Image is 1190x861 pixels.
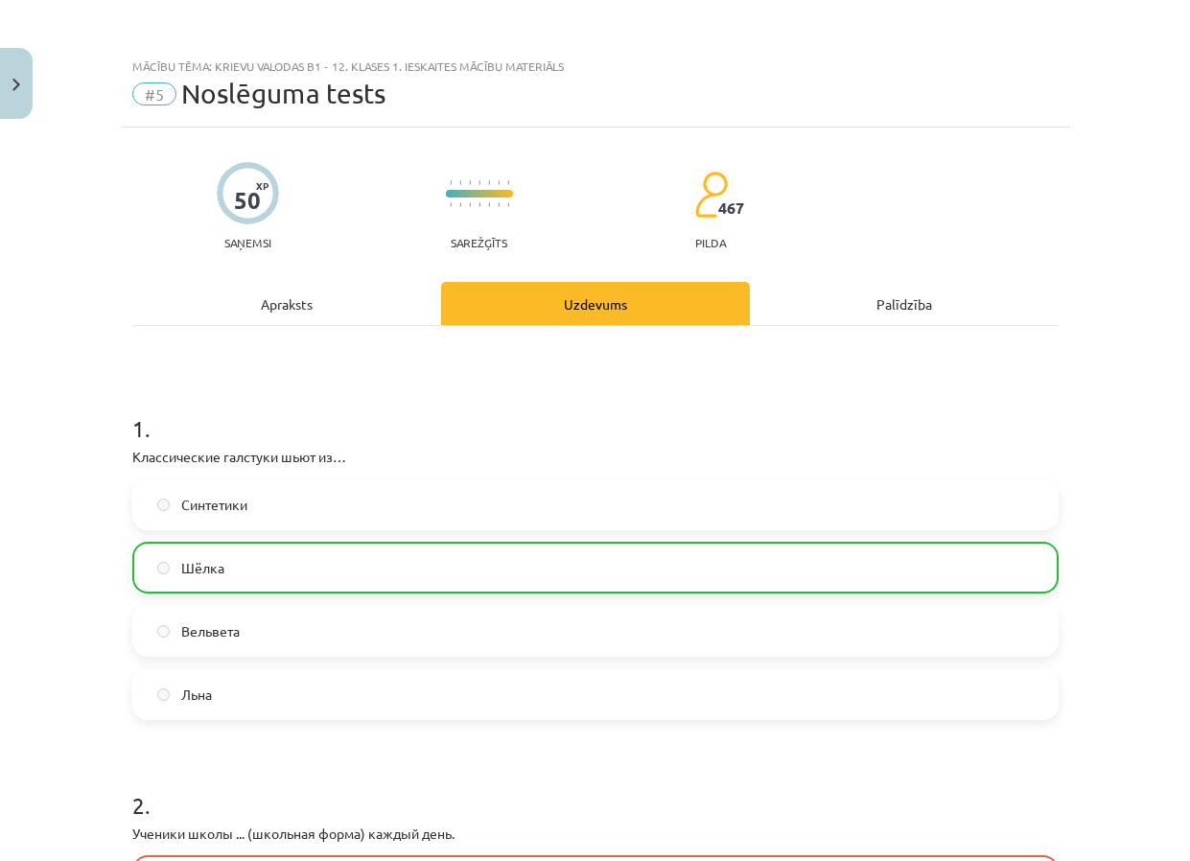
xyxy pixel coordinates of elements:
[478,202,480,207] img: icon-short-line-57e1e144782c952c97e751825c79c345078a6d821885a25fce030b3d8c18986b.svg
[132,82,176,105] span: #5
[157,499,170,511] input: Синтетики
[469,180,471,185] img: icon-short-line-57e1e144782c952c97e751825c79c345078a6d821885a25fce030b3d8c18986b.svg
[459,202,461,207] img: icon-short-line-57e1e144782c952c97e751825c79c345078a6d821885a25fce030b3d8c18986b.svg
[750,282,1059,325] div: Palīdzība
[695,236,726,249] p: pilda
[498,180,500,185] img: icon-short-line-57e1e144782c952c97e751825c79c345078a6d821885a25fce030b3d8c18986b.svg
[478,180,480,185] img: icon-short-line-57e1e144782c952c97e751825c79c345078a6d821885a25fce030b3d8c18986b.svg
[234,187,261,214] div: 50
[181,495,247,515] span: Синтетики
[450,202,452,207] img: icon-short-line-57e1e144782c952c97e751825c79c345078a6d821885a25fce030b3d8c18986b.svg
[498,202,500,207] img: icon-short-line-57e1e144782c952c97e751825c79c345078a6d821885a25fce030b3d8c18986b.svg
[157,562,170,574] input: Шёлка
[217,236,279,249] p: Saņemsi
[157,625,170,638] input: Вельвета
[507,202,509,207] img: icon-short-line-57e1e144782c952c97e751825c79c345078a6d821885a25fce030b3d8c18986b.svg
[488,180,490,185] img: icon-short-line-57e1e144782c952c97e751825c79c345078a6d821885a25fce030b3d8c18986b.svg
[132,59,1059,73] div: Mācību tēma: Krievu valodas b1 - 12. klases 1. ieskaites mācību materiāls
[469,202,471,207] img: icon-short-line-57e1e144782c952c97e751825c79c345078a6d821885a25fce030b3d8c18986b.svg
[181,685,212,705] span: Льна
[157,688,170,701] input: Льна
[181,621,240,641] span: Вельвета
[132,382,1059,441] h1: 1 .
[450,180,452,185] img: icon-short-line-57e1e144782c952c97e751825c79c345078a6d821885a25fce030b3d8c18986b.svg
[694,171,728,219] img: students-c634bb4e5e11cddfef0936a35e636f08e4e9abd3cc4e673bd6f9a4125e45ecb1.svg
[459,180,461,185] img: icon-short-line-57e1e144782c952c97e751825c79c345078a6d821885a25fce030b3d8c18986b.svg
[488,202,490,207] img: icon-short-line-57e1e144782c952c97e751825c79c345078a6d821885a25fce030b3d8c18986b.svg
[451,236,507,249] p: Sarežģīts
[718,199,744,217] span: 467
[181,78,385,109] span: Noslēguma tests
[256,180,268,191] span: XP
[132,824,1059,844] p: Ученики школы ... (школьная форма) каждый день.
[507,180,509,185] img: icon-short-line-57e1e144782c952c97e751825c79c345078a6d821885a25fce030b3d8c18986b.svg
[181,558,224,578] span: Шёлка
[12,79,20,91] img: icon-close-lesson-0947bae3869378f0d4975bcd49f059093ad1ed9edebbc8119c70593378902aed.svg
[132,447,1059,467] p: Классические галстуки шьют из…
[132,282,441,325] div: Apraksts
[441,282,750,325] div: Uzdevums
[132,758,1059,818] h1: 2 .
